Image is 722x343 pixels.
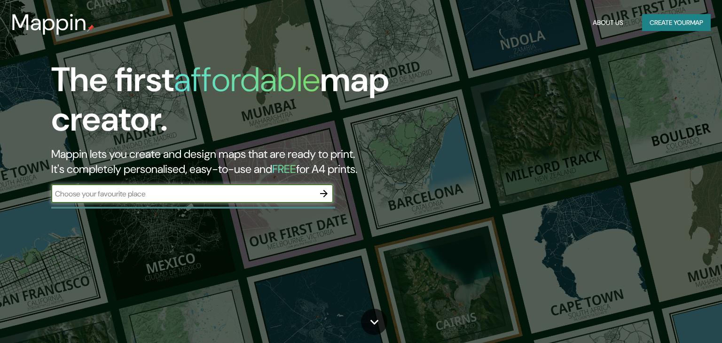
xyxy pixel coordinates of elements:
[51,60,412,147] h1: The first map creator.
[51,147,412,177] h2: Mappin lets you create and design maps that are ready to print. It's completely personalised, eas...
[87,24,94,32] img: mappin-pin
[11,9,87,36] h3: Mappin
[51,188,314,199] input: Choose your favourite place
[272,162,296,176] h5: FREE
[642,14,711,31] button: Create yourmap
[589,14,627,31] button: About Us
[174,58,320,101] h1: affordable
